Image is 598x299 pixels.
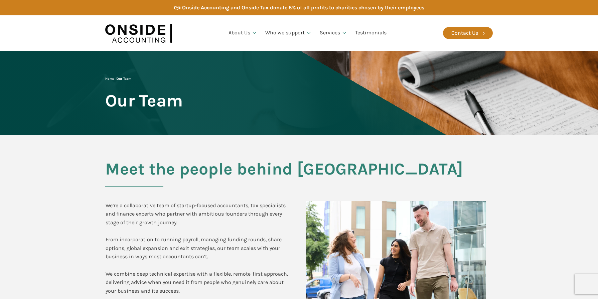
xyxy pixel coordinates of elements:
[182,3,424,12] div: Onside Accounting and Onside Tax donate 5% of all profits to charities chosen by their employees
[105,160,493,187] h2: Meet the people behind [GEOGRAPHIC_DATA]
[225,22,261,44] a: About Us
[105,77,114,81] a: Home
[261,22,316,44] a: Who we support
[443,27,493,39] a: Contact Us
[105,91,183,110] span: Our Team
[351,22,391,44] a: Testimonials
[105,20,172,46] img: Onside Accounting
[451,29,478,37] div: Contact Us
[105,77,131,81] span: |
[117,77,131,81] span: Our Team
[316,22,351,44] a: Services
